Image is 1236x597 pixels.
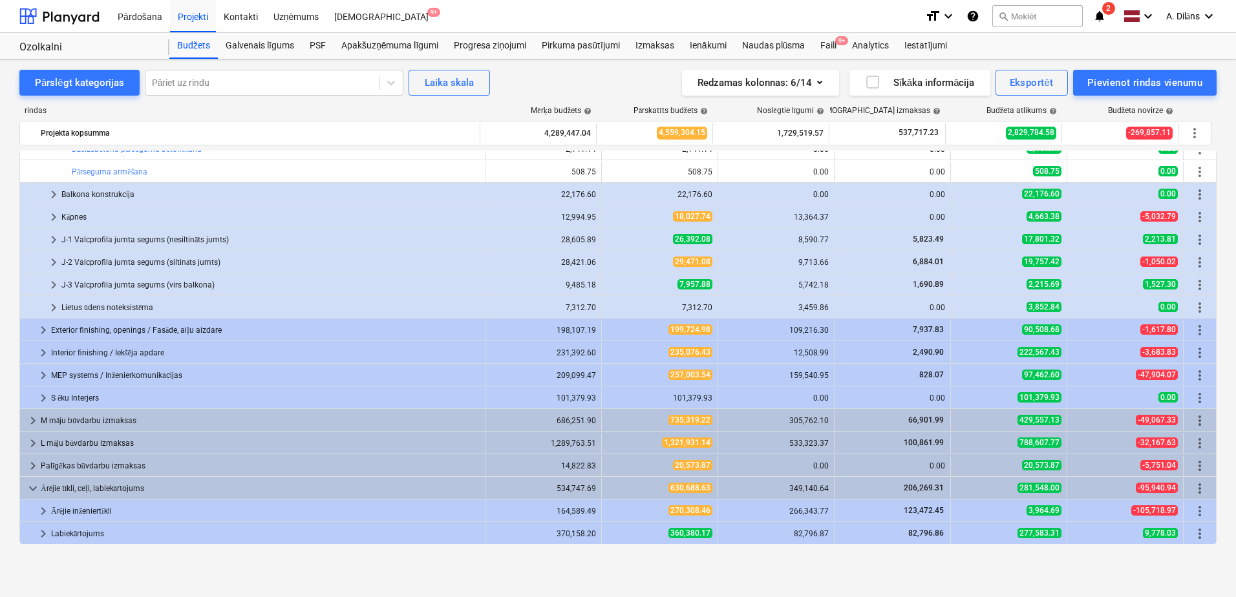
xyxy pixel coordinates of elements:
div: Sīkāka informācija [865,74,975,91]
span: Vairāk darbību [1192,435,1208,451]
span: keyboard_arrow_right [46,255,61,270]
div: 9,485.18 [491,280,596,289]
div: 101,379.93 [607,393,712,403]
span: keyboard_arrow_right [46,300,61,315]
a: Budžets [169,33,218,59]
button: Redzamas kolonnas:6/14 [682,70,839,96]
div: Budžeta atlikums [986,106,1057,116]
div: 508.75 [491,167,596,176]
div: Faili [813,33,844,59]
span: 66,901.99 [907,415,945,424]
div: 1,289,763.51 [491,439,596,448]
span: 20,573.87 [1022,460,1061,470]
span: 360,380.17 [668,528,712,538]
span: 17,801.32 [1022,234,1061,244]
span: Vairāk darbību [1192,481,1208,496]
span: -269,857.11 [1126,127,1173,139]
div: 305,762.10 [723,416,829,425]
span: 508.75 [1033,166,1061,176]
span: keyboard_arrow_right [36,322,51,338]
span: help [1163,107,1173,115]
span: 429,557.13 [1018,415,1061,425]
span: keyboard_arrow_right [36,345,51,361]
div: 109,216.30 [723,326,829,335]
span: Vairāk darbību [1192,526,1208,541]
div: 349,140.64 [723,484,829,493]
div: 533,323.37 [723,439,829,448]
span: keyboard_arrow_right [46,209,61,225]
div: Pievienot rindas vienumu [1087,74,1202,91]
span: 0.00 [1158,392,1178,403]
i: keyboard_arrow_down [1140,8,1156,24]
span: 5,823.49 [911,235,945,244]
div: 12,994.95 [491,213,596,222]
span: -95,940.94 [1136,483,1178,493]
span: Vairāk darbību [1192,413,1208,428]
div: Interior finishing / Iekšēja apdare [51,342,480,363]
span: 9+ [427,8,440,17]
span: Vairāk darbību [1192,368,1208,383]
i: notifications [1093,8,1106,24]
a: Faili9+ [813,33,844,59]
span: 199,724.98 [668,324,712,335]
div: 370,158.20 [491,529,596,538]
span: Vairāk darbību [1192,277,1208,293]
div: 0.00 [723,190,829,199]
span: help [814,107,824,115]
span: -105,718.97 [1131,505,1178,516]
span: 4,663.38 [1027,211,1061,222]
span: 2,213.81 [1143,234,1178,244]
span: 9,778.03 [1143,528,1178,538]
div: 28,605.89 [491,235,596,244]
div: PSF [302,33,334,59]
a: Analytics [844,33,897,59]
span: -32,167.63 [1136,437,1178,448]
button: Sīkāka informācija [849,70,990,96]
span: 20,573.87 [673,460,712,470]
div: 0.00 [840,167,945,176]
span: keyboard_arrow_right [46,187,61,202]
span: 19,757.42 [1022,257,1061,267]
span: keyboard_arrow_right [25,435,41,451]
span: 7,957.88 [677,279,712,289]
div: 164,589.49 [491,507,596,516]
div: 0.00 [840,190,945,199]
div: 3,459.86 [723,303,829,312]
a: Izmaksas [628,33,682,59]
a: Iestatījumi [897,33,955,59]
div: 4,289,447.04 [485,123,591,143]
button: Eksportēt [996,70,1068,96]
div: 0.00 [723,461,829,470]
span: Vairāk darbību [1192,458,1208,474]
div: Pārskatīts budžets [634,106,708,116]
span: 257,003.54 [668,370,712,380]
a: Naudas plūsma [734,33,813,59]
a: Apakšuzņēmuma līgumi [334,33,446,59]
span: 100,861.99 [902,438,945,447]
div: 159,540.95 [723,371,829,380]
span: 1,690.89 [911,280,945,289]
div: Noslēgtie līgumi [757,106,824,116]
button: Laika skala [409,70,490,96]
span: -47,904.07 [1136,370,1178,380]
span: 123,472.45 [902,506,945,515]
span: search [998,11,1008,21]
div: Labiekārtojums [51,523,480,544]
div: 0.00 [840,213,945,222]
div: MEP systems / Inženierkomunikācijas [51,365,480,386]
span: 2 [1102,2,1115,15]
button: Meklēt [992,5,1083,27]
span: 281,548.00 [1018,483,1061,493]
div: Lietus ūdens noteksistēma [61,297,480,318]
span: keyboard_arrow_right [36,526,51,541]
a: Progresa ziņojumi [446,33,534,59]
a: Pārseguma armēšana [72,167,147,176]
span: Vairāk darbību [1192,164,1208,180]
